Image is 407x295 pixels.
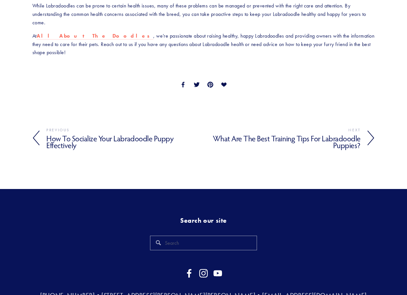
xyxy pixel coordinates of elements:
[37,33,153,40] a: All About The Doodles
[46,134,203,150] h4: How to Socialize Your Labradoodle Puppy Effectively
[203,126,361,134] div: Next
[213,269,222,278] a: YouTube
[37,33,153,39] strong: All About The Doodles
[150,236,257,250] input: Search
[203,126,375,150] a: Next What Are the Best Training Tips for Labradoodle Puppies?
[180,217,227,224] strong: Search our site
[32,2,375,27] p: While Labradoodles can be prone to certain health issues, many of these problems can be managed o...
[32,126,203,150] a: Previous How to Socialize Your Labradoodle Puppy Effectively
[199,269,208,278] a: Instagram
[32,32,375,57] p: At , we’re passionate about raising healthy, happy Labradoodles and providing owners with the inf...
[185,269,194,278] a: Facebook
[46,126,203,134] div: Previous
[203,134,361,150] h4: What Are the Best Training Tips for Labradoodle Puppies?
